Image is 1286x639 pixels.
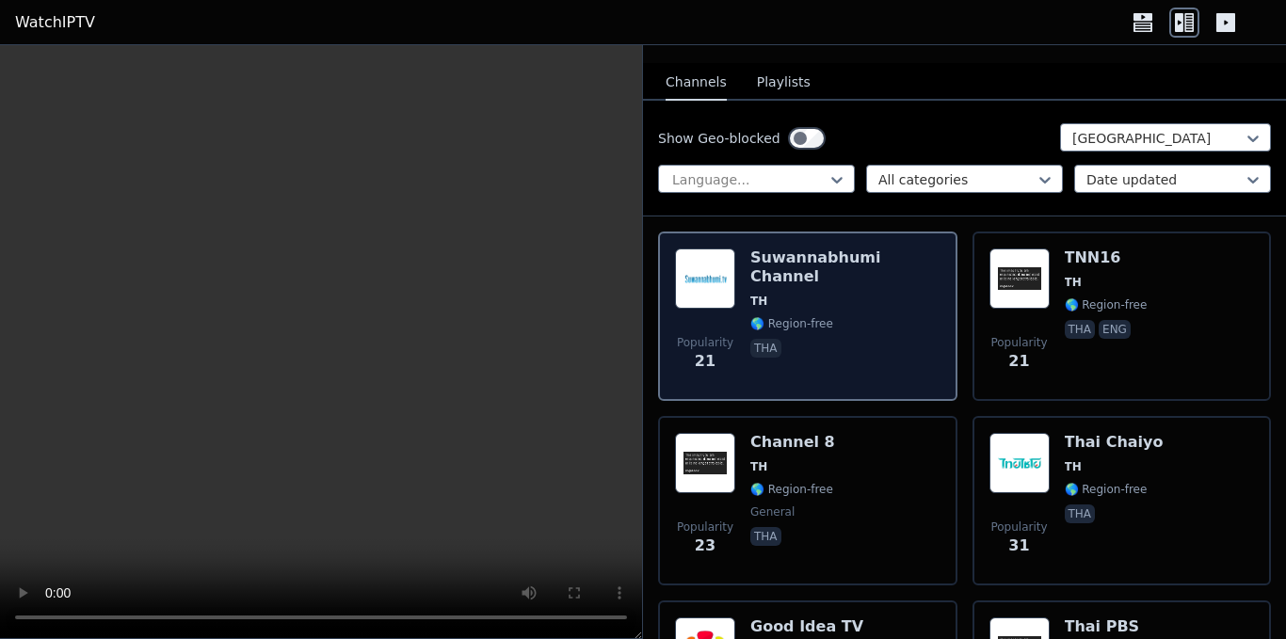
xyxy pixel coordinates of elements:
span: Popularity [990,519,1047,535]
h6: Suwannabhumi Channel [750,248,940,286]
span: TH [1065,275,1082,290]
button: Channels [666,65,727,101]
label: Show Geo-blocked [658,129,780,148]
p: tha [750,339,781,358]
span: Popularity [990,335,1047,350]
h6: Thai PBS [1065,617,1148,636]
img: Thai Chaiyo [989,433,1050,493]
p: tha [1065,320,1096,339]
p: tha [750,527,781,546]
span: 🌎 Region-free [1065,297,1148,312]
span: 21 [695,350,715,373]
p: eng [1099,320,1131,339]
span: TH [750,294,767,309]
span: 🌎 Region-free [1065,482,1148,497]
span: 🌎 Region-free [750,482,833,497]
img: Channel 8 [675,433,735,493]
span: 21 [1008,350,1029,373]
span: Popularity [677,335,733,350]
p: tha [1065,504,1096,523]
h6: Channel 8 [750,433,835,452]
span: Popularity [677,519,733,535]
span: TH [1065,459,1082,474]
a: WatchIPTV [15,11,95,34]
span: 23 [695,535,715,557]
span: general [750,504,795,519]
h6: TNN16 [1065,248,1148,267]
span: 31 [1008,535,1029,557]
span: 🌎 Region-free [750,316,833,331]
img: Suwannabhumi Channel [675,248,735,309]
h6: Good Idea TV [750,617,863,636]
h6: Thai Chaiyo [1065,433,1164,452]
img: TNN16 [989,248,1050,309]
span: TH [750,459,767,474]
button: Playlists [757,65,811,101]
